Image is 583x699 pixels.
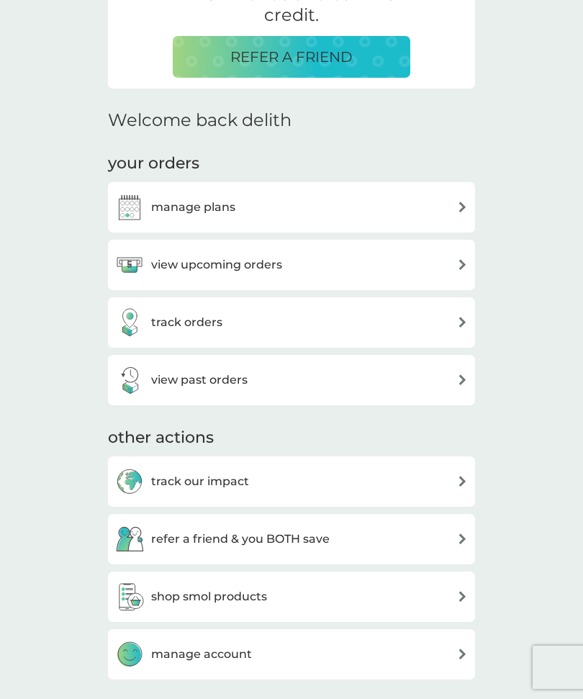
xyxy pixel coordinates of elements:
[457,533,468,544] img: arrow right
[457,591,468,602] img: arrow right
[457,259,468,270] img: arrow right
[151,198,235,217] h3: manage plans
[457,202,468,212] img: arrow right
[151,587,267,606] h3: shop smol products
[151,371,248,389] h3: view past orders
[108,110,291,131] h2: Welcome back delith
[151,472,249,491] h3: track our impact
[457,317,468,328] img: arrow right
[457,374,468,385] img: arrow right
[173,36,410,78] button: REFER A FRIEND
[108,153,199,175] h3: your orders
[457,476,468,487] img: arrow right
[230,45,353,68] p: REFER A FRIEND
[151,313,222,332] h3: track orders
[151,256,282,274] h3: view upcoming orders
[151,530,330,549] h3: refer a friend & you BOTH save
[151,645,252,664] h3: manage account
[457,649,468,659] img: arrow right
[108,427,214,449] h3: other actions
